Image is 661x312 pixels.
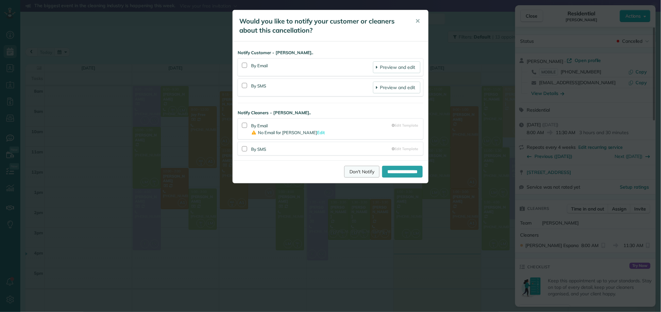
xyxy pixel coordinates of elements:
[317,130,325,135] a: Edit
[344,166,380,178] a: Don't Notify
[415,17,420,25] span: ✕
[251,61,373,73] div: By Email
[392,146,418,151] a: Edit Template
[251,121,392,136] div: By Email
[238,50,423,56] strong: Notify Customer - [PERSON_NAME]..
[238,110,423,116] strong: Notify Cleaners - [PERSON_NAME]..
[251,129,392,136] div: No Email for [PERSON_NAME]
[239,17,406,35] h5: Would you like to notify your customer or cleaners about this cancellation?
[251,145,392,152] div: By SMS
[392,123,418,128] a: Edit Template
[373,61,420,73] a: Preview and edit
[251,82,373,93] div: By SMS
[373,82,420,93] a: Preview and edit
